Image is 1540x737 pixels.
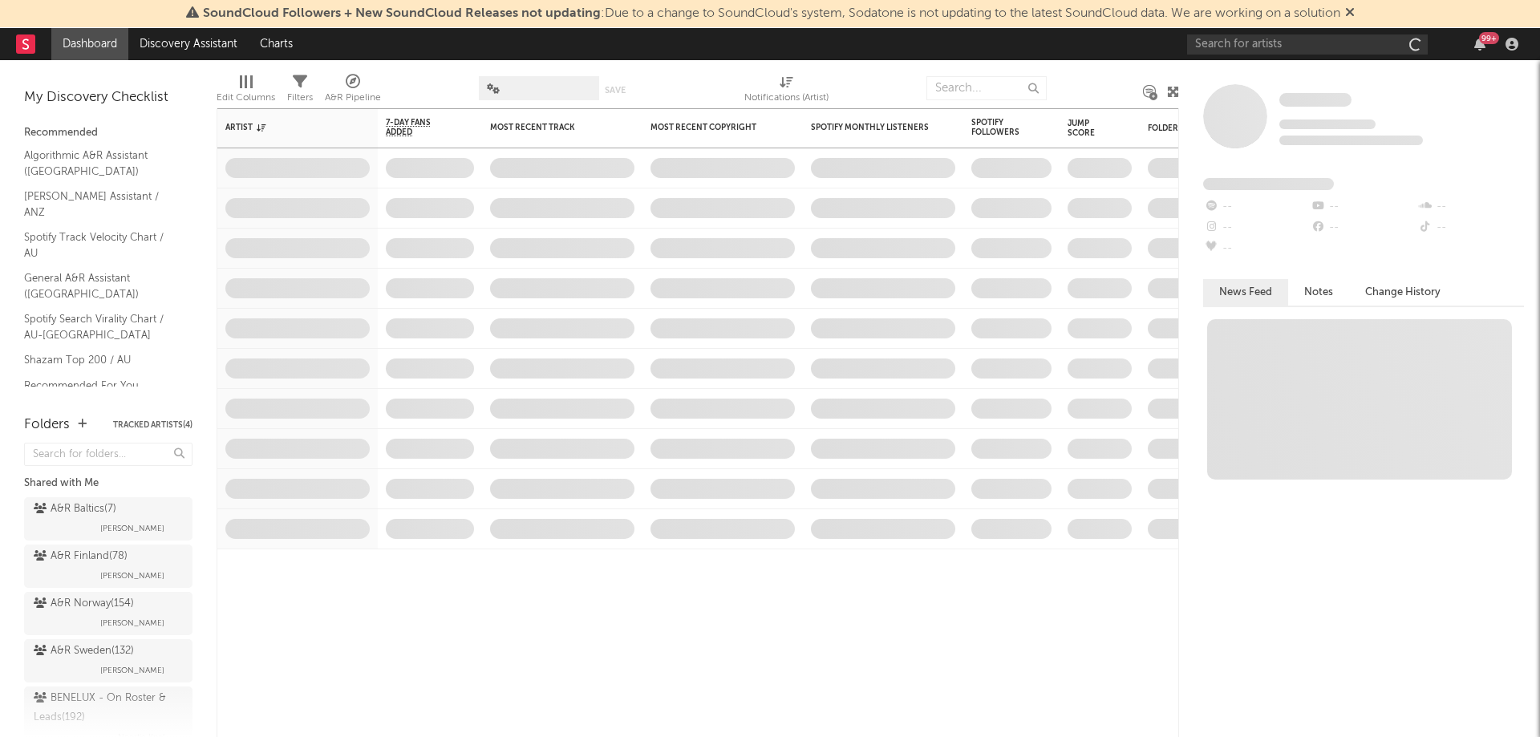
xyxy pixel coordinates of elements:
[1417,217,1524,238] div: --
[811,123,931,132] div: Spotify Monthly Listeners
[1203,196,1310,217] div: --
[24,639,192,682] a: A&R Sweden(132)[PERSON_NAME]
[34,689,179,727] div: BENELUX - On Roster & Leads ( 192 )
[1479,32,1499,44] div: 99 +
[24,474,192,493] div: Shared with Me
[24,229,176,261] a: Spotify Track Velocity Chart / AU
[203,7,601,20] span: SoundCloud Followers + New SoundCloud Releases not updating
[225,123,346,132] div: Artist
[490,123,610,132] div: Most Recent Track
[1417,196,1524,217] div: --
[24,592,192,635] a: A&R Norway(154)[PERSON_NAME]
[605,86,626,95] button: Save
[24,269,176,302] a: General A&R Assistant ([GEOGRAPHIC_DATA])
[34,500,116,519] div: A&R Baltics ( 7 )
[34,642,134,661] div: A&R Sweden ( 132 )
[1148,124,1268,133] div: Folders
[24,88,192,107] div: My Discovery Checklist
[217,68,275,115] div: Edit Columns
[100,613,164,633] span: [PERSON_NAME]
[113,421,192,429] button: Tracked Artists(4)
[24,351,176,369] a: Shazam Top 200 / AU
[24,310,176,343] a: Spotify Search Virality Chart / AU-[GEOGRAPHIC_DATA]
[287,68,313,115] div: Filters
[24,415,70,435] div: Folders
[217,88,275,107] div: Edit Columns
[325,88,381,107] div: A&R Pipeline
[1279,119,1376,129] span: Tracking Since: [DATE]
[1279,92,1352,108] a: Some Artist
[1203,279,1288,306] button: News Feed
[1345,7,1355,20] span: Dismiss
[744,68,829,115] div: Notifications (Artist)
[1279,136,1423,145] span: 0 fans last week
[926,76,1047,100] input: Search...
[100,661,164,680] span: [PERSON_NAME]
[744,88,829,107] div: Notifications (Artist)
[24,147,176,180] a: Algorithmic A&R Assistant ([GEOGRAPHIC_DATA])
[1068,119,1108,138] div: Jump Score
[287,88,313,107] div: Filters
[1288,279,1349,306] button: Notes
[1474,38,1485,51] button: 99+
[24,497,192,541] a: A&R Baltics(7)[PERSON_NAME]
[1349,279,1457,306] button: Change History
[1187,34,1428,55] input: Search for artists
[24,377,176,395] a: Recommended For You
[1203,178,1334,190] span: Fans Added by Platform
[24,443,192,466] input: Search for folders...
[51,28,128,60] a: Dashboard
[249,28,304,60] a: Charts
[24,188,176,221] a: [PERSON_NAME] Assistant / ANZ
[203,7,1340,20] span: : Due to a change to SoundCloud's system, Sodatone is not updating to the latest SoundCloud data....
[128,28,249,60] a: Discovery Assistant
[24,124,192,143] div: Recommended
[971,118,1027,137] div: Spotify Followers
[325,68,381,115] div: A&R Pipeline
[24,545,192,588] a: A&R Finland(78)[PERSON_NAME]
[1279,93,1352,107] span: Some Artist
[100,519,164,538] span: [PERSON_NAME]
[34,594,134,613] div: A&R Norway ( 154 )
[34,547,128,566] div: A&R Finland ( 78 )
[650,123,771,132] div: Most Recent Copyright
[100,566,164,585] span: [PERSON_NAME]
[1310,217,1416,238] div: --
[1203,217,1310,238] div: --
[1310,196,1416,217] div: --
[386,118,450,137] span: 7-Day Fans Added
[1203,238,1310,259] div: --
